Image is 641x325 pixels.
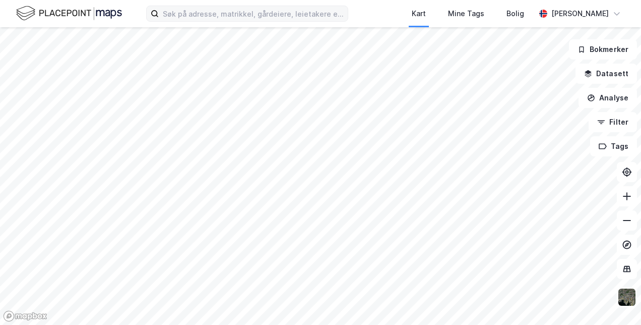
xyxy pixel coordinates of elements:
[159,6,348,21] input: Søk på adresse, matrikkel, gårdeiere, leietakere eller personer
[589,112,637,132] button: Filter
[591,277,641,325] div: Kontrollprogram for chat
[579,88,637,108] button: Analyse
[412,8,426,20] div: Kart
[590,136,637,156] button: Tags
[16,5,122,22] img: logo.f888ab2527a4732fd821a326f86c7f29.svg
[448,8,484,20] div: Mine Tags
[569,39,637,60] button: Bokmerker
[591,277,641,325] iframe: Chat Widget
[506,8,524,20] div: Bolig
[575,64,637,84] button: Datasett
[3,310,47,322] a: Mapbox homepage
[551,8,609,20] div: [PERSON_NAME]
